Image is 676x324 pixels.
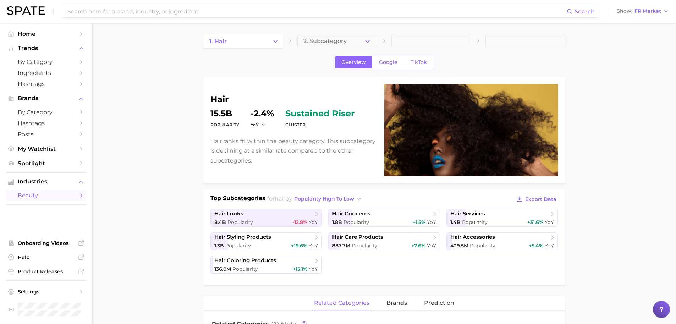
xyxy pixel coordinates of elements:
span: Trends [18,45,75,51]
button: ShowFR Market [615,7,671,16]
span: Home [18,31,75,37]
span: YoY [427,242,436,249]
button: Industries [6,176,87,187]
dt: Popularity [210,121,239,129]
span: YoY [251,122,259,128]
span: Popularity [352,242,377,249]
span: Hashtags [18,120,75,127]
input: Search here for a brand, industry, or ingredient [67,5,567,17]
button: Export Data [515,194,558,204]
span: 8.4b [214,219,226,225]
a: Log out. Currently logged in as Brennan McVicar with e-mail brennan@spate.nyc. [6,301,87,318]
a: by Category [6,107,87,118]
span: Hashtags [18,81,75,87]
h1: hair [210,95,376,104]
span: 1.4b [450,219,461,225]
a: hair coloring products136.0m Popularity+15.1% YoY [210,256,322,274]
span: 1.8b [332,219,342,225]
span: -12.8% [292,219,307,225]
span: +31.6% [527,219,543,225]
a: Help [6,252,87,263]
a: TikTok [405,56,433,68]
a: Ingredients [6,67,87,78]
span: by Category [18,109,75,116]
a: hair care products887.7m Popularity+7.6% YoY [328,232,440,250]
span: Search [575,8,595,15]
a: Product Releases [6,266,87,277]
span: +1.5% [413,219,425,225]
span: 2. Subcategory [303,38,347,44]
span: related categories [314,300,369,306]
span: hair [275,195,285,202]
span: YoY [309,242,318,249]
span: Popularity [462,219,488,225]
span: hair styling products [214,234,271,241]
span: hair care products [332,234,383,241]
a: Spotlight [6,158,87,169]
span: 136.0m [214,266,231,272]
a: Posts [6,129,87,140]
a: Hashtags [6,118,87,129]
span: Popularity [232,266,258,272]
a: My Watchlist [6,143,87,154]
span: Settings [18,289,75,295]
span: hair accessories [450,234,495,241]
a: Settings [6,286,87,297]
span: +7.6% [411,242,425,249]
span: Show [617,9,632,13]
span: 887.7m [332,242,350,249]
span: Posts [18,131,75,138]
a: Home [6,28,87,39]
dd: 15.5b [210,109,239,118]
span: Spotlight [18,160,75,167]
span: hair coloring products [214,257,276,264]
span: YoY [309,219,318,225]
span: Google [379,59,397,65]
span: hair looks [214,210,243,217]
span: +5.4% [529,242,543,249]
a: Hashtags [6,78,87,89]
a: 1. hair [203,34,268,48]
span: Prediction [424,300,454,306]
span: YoY [545,242,554,249]
span: 1. hair [209,38,227,45]
span: YoY [309,266,318,272]
span: hair concerns [332,210,370,217]
span: Export Data [525,196,556,202]
span: Popularity [225,242,251,249]
span: 1.3b [214,242,224,249]
span: Popularity [470,242,495,249]
span: Ingredients [18,70,75,76]
span: popularity high to low [294,196,354,202]
img: SPATE [7,6,45,15]
button: YoY [251,122,266,128]
span: TikTok [411,59,427,65]
span: beauty [18,192,75,199]
button: Trends [6,43,87,54]
span: Help [18,254,75,260]
a: beauty [6,190,87,201]
span: YoY [427,219,436,225]
a: Google [373,56,403,68]
a: Onboarding Videos [6,238,87,248]
span: My Watchlist [18,145,75,152]
a: hair looks8.4b Popularity-12.8% YoY [210,209,322,227]
span: Onboarding Videos [18,240,75,246]
span: Industries [18,179,75,185]
span: Popularity [227,219,253,225]
span: Overview [341,59,366,65]
span: 429.5m [450,242,468,249]
button: popularity high to low [292,194,364,204]
span: +19.6% [291,242,307,249]
a: hair concerns1.8b Popularity+1.5% YoY [328,209,440,227]
button: Change Category [268,34,283,48]
span: Popularity [344,219,369,225]
span: Brands [18,95,75,101]
a: by Category [6,56,87,67]
span: sustained riser [285,109,355,118]
p: Hair ranks #1 within the beauty category. This subcategory is declining at a similar rate compare... [210,136,376,165]
a: Overview [335,56,372,68]
button: Brands [6,93,87,104]
span: +15.1% [293,266,307,272]
a: hair styling products1.3b Popularity+19.6% YoY [210,232,322,250]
